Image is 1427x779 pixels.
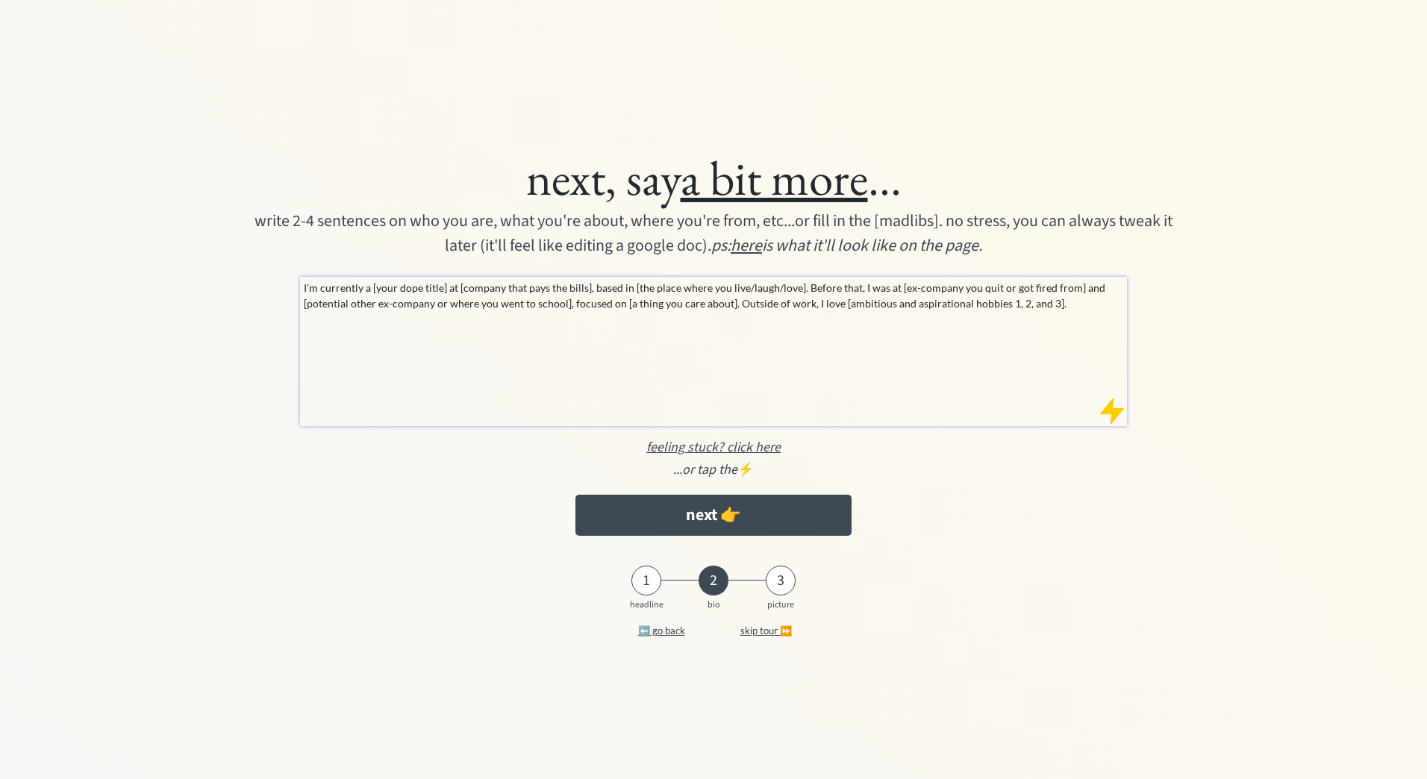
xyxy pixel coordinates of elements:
[646,438,781,457] u: feeling stuck? click here
[731,234,762,257] u: here
[681,146,868,209] u: a bit more
[631,572,661,589] div: 1
[699,572,728,589] div: 2
[695,600,732,610] div: bio
[628,600,665,610] div: headline
[575,495,851,536] button: next 👉
[304,280,1124,311] div: I’m currently a [your dope title] at [company that pays the bills], based in [the place where you...
[245,209,1182,258] div: write 2-4 sentences on who you are, what you're about, where you're from, etc...or fill in the [m...
[711,234,982,257] em: ps: is what it'll look like on the page.
[673,460,737,479] em: ...or tap the
[169,148,1258,208] div: next, say ...
[766,572,796,589] div: 3
[613,616,710,646] button: ⬅️ go back
[169,460,1258,480] div: ⚡️
[762,600,799,610] div: picture
[717,616,814,646] button: skip tour ⏩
